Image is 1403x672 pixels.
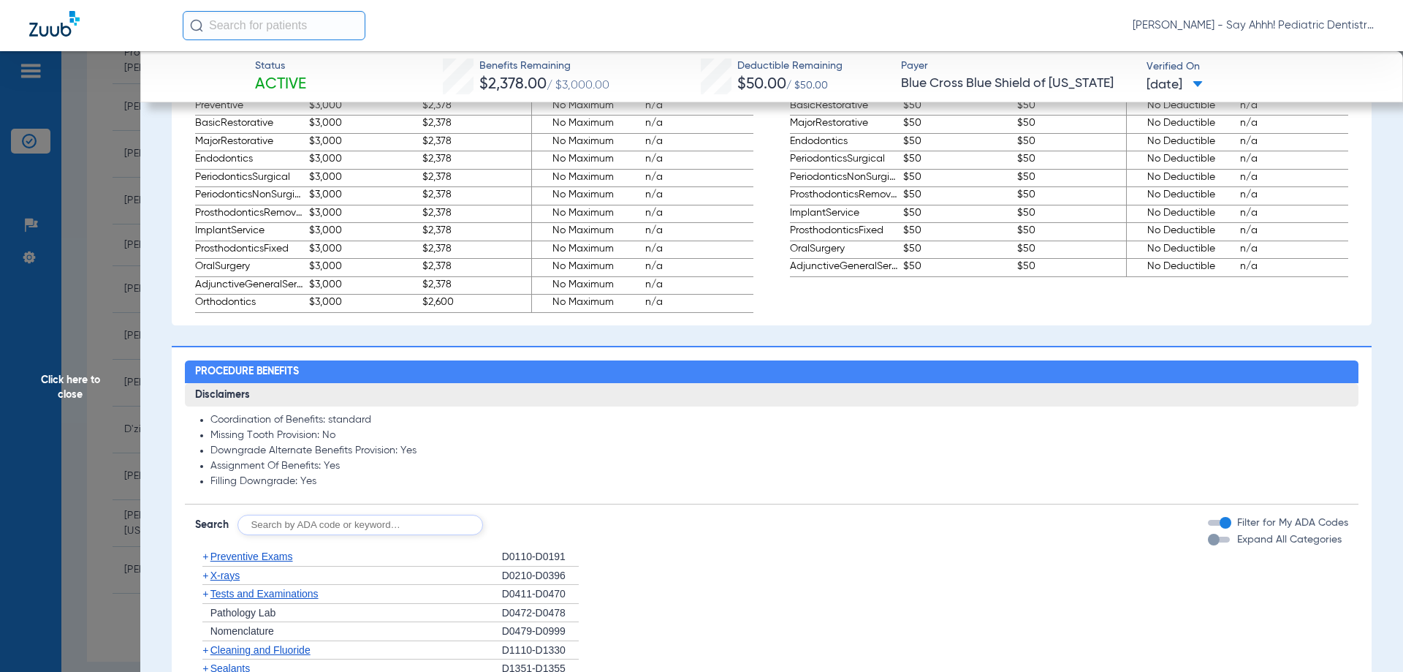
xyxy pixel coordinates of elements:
[1017,259,1126,276] span: $50
[1127,205,1235,223] span: No Deductible
[645,241,753,259] span: n/a
[532,205,640,223] span: No Maximum
[1017,98,1126,116] span: $50
[903,241,1012,259] span: $50
[547,80,609,91] span: / $3,000.00
[1240,134,1348,151] span: n/a
[422,277,531,295] span: $2,378
[210,625,274,637] span: Nomenclature
[1017,134,1126,151] span: $50
[1127,134,1235,151] span: No Deductible
[210,570,240,581] span: X-rays
[903,170,1012,187] span: $50
[185,383,1359,407] h3: Disclaimers
[1240,187,1348,205] span: n/a
[195,241,304,259] span: ProsthodonticsFixed
[1127,151,1235,169] span: No Deductible
[502,548,579,567] div: D0110-D0191
[1234,516,1348,531] label: Filter for My ADA Codes
[185,360,1359,384] h2: Procedure Benefits
[309,277,418,295] span: $3,000
[195,205,304,223] span: ProsthodonticsRemovable
[790,241,899,259] span: OralSurgery
[1127,98,1235,116] span: No Deductible
[645,187,753,205] span: n/a
[901,75,1134,93] span: Blue Cross Blue Shield of [US_STATE]
[1240,259,1348,276] span: n/a
[903,223,1012,241] span: $50
[210,551,293,562] span: Preventive Exams
[790,98,899,116] span: BasicRestorative
[202,644,208,656] span: +
[422,223,531,241] span: $2,378
[532,295,640,312] span: No Maximum
[479,58,609,74] span: Benefits Remaining
[532,134,640,151] span: No Maximum
[422,187,531,205] span: $2,378
[202,588,208,600] span: +
[790,223,899,241] span: ProsthodonticsFixed
[1240,170,1348,187] span: n/a
[195,116,304,133] span: BasicRestorative
[210,475,1349,488] li: Filling Downgrade: Yes
[422,205,531,223] span: $2,378
[1240,223,1348,241] span: n/a
[1017,205,1126,223] span: $50
[645,134,753,151] span: n/a
[1240,98,1348,116] span: n/a
[1017,187,1126,205] span: $50
[903,259,1012,276] span: $50
[195,295,304,312] span: Orthodontics
[422,116,531,133] span: $2,378
[422,170,531,187] span: $2,378
[309,151,418,169] span: $3,000
[422,98,531,116] span: $2,378
[1147,76,1203,94] span: [DATE]
[210,588,319,600] span: Tests and Examinations
[195,518,229,532] span: Search
[1240,241,1348,259] span: n/a
[502,641,579,660] div: D1110-D1330
[210,429,1349,442] li: Missing Tooth Provision: No
[1127,187,1235,205] span: No Deductible
[195,277,304,295] span: AdjunctiveGeneralServices
[532,241,640,259] span: No Maximum
[309,98,418,116] span: $3,000
[195,151,304,169] span: Endodontics
[1127,241,1235,259] span: No Deductible
[903,151,1012,169] span: $50
[195,187,304,205] span: PeriodonticsNonSurgical
[502,622,579,641] div: D0479-D0999
[190,19,203,32] img: Search Icon
[183,11,365,40] input: Search for patients
[790,116,899,133] span: MajorRestorative
[645,116,753,133] span: n/a
[210,607,276,619] span: Pathology Lab
[645,170,753,187] span: n/a
[903,116,1012,133] span: $50
[1240,205,1348,223] span: n/a
[790,187,899,205] span: ProsthodonticsRemovable
[737,77,786,92] span: $50.00
[786,80,828,91] span: / $50.00
[645,295,753,312] span: n/a
[1017,170,1126,187] span: $50
[1330,602,1403,672] iframe: Chat Widget
[422,151,531,169] span: $2,378
[903,134,1012,151] span: $50
[195,98,304,116] span: Preventive
[29,11,80,37] img: Zuub Logo
[255,75,306,95] span: Active
[1127,116,1235,133] span: No Deductible
[1240,116,1348,133] span: n/a
[1237,535,1342,545] span: Expand All Categories
[195,170,304,187] span: PeriodonticsSurgical
[237,515,483,535] input: Search by ADA code or keyword…
[645,277,753,295] span: n/a
[195,223,304,241] span: ImplantService
[195,259,304,276] span: OralSurgery
[903,98,1012,116] span: $50
[502,604,579,623] div: D0472-D0478
[422,259,531,276] span: $2,378
[903,187,1012,205] span: $50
